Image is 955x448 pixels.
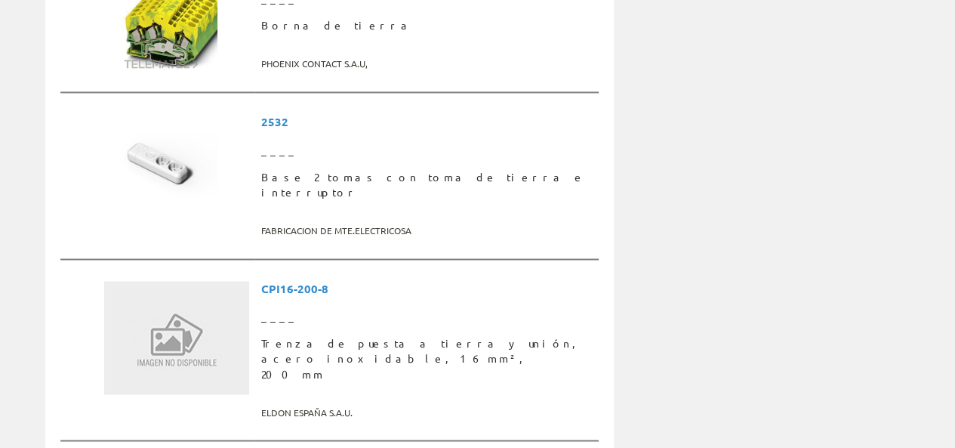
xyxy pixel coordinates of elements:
[261,12,593,39] span: Borna de tierra
[104,281,249,394] img: Sin Imagen Disponible
[261,275,593,303] span: CPI16-200-8
[261,51,593,76] span: PHOENIX CONTACT S.A.U,
[261,303,593,330] span: ____
[261,400,593,425] span: ELDON ESPAÑA S.A.U.
[261,330,593,388] span: Trenza de puesta a tierra y unión, acero inoxidable, 16 mm², 200 mm
[104,108,217,221] img: Foto artículo Base 2 tomas con toma de tierra e interruptor (150x150)
[261,137,593,164] span: ____
[261,108,593,136] span: 2532
[261,218,593,243] span: FABRICACION DE MTE.ELECTRICOSA
[261,164,593,206] span: Base 2 tomas con toma de tierra e interruptor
